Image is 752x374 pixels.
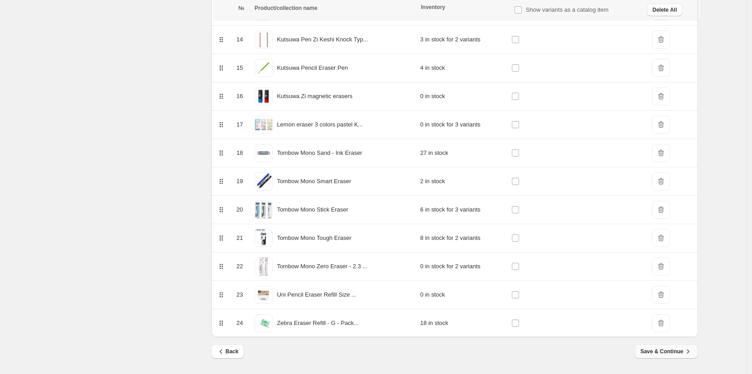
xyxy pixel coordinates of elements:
[277,35,368,44] p: Kutsuwa Pen Zi Keshi Knock Typ...
[418,281,509,309] td: 0 in stock
[277,177,351,186] p: Tombow Mono Smart Eraser
[237,93,243,99] span: 16
[237,320,243,326] span: 24
[418,309,509,338] td: 18 in stock
[255,201,273,219] img: 321_bec58bd9-13f1-4da4-993d-b1de7782d625.png
[277,205,348,214] p: Tombow Mono Stick Eraser
[418,26,509,54] td: 3 in stock for 2 variants
[255,31,273,49] img: 267_0108a038-4ea7-4d70-bcd0-cb698b77032b.png
[255,229,273,247] img: 176_e0d2ac1b-3b78-48b3-a913-7e15c7f78099.png
[255,257,273,275] img: 158.png
[237,178,243,185] span: 19
[418,252,509,281] td: 0 in stock for 2 variants
[237,291,243,298] span: 23
[237,206,243,213] span: 20
[255,116,273,134] img: 212.png
[277,92,353,101] p: Kutsuwa Zi magnetic erasers
[277,262,368,271] p: Tombow Mono Zero Eraser - 2.3 ...
[255,144,273,162] img: 001.png
[255,172,273,190] img: 8_59b0310a-5a27-4618-bcdc-4da4a5461f74.png
[418,111,509,139] td: 0 in stock for 3 variants
[277,63,348,72] p: Kutsuwa Pencil Eraser Pen
[277,149,362,158] p: Tombow Mono Sand - Ink Eraser
[526,6,609,13] span: Show variants as a catalog item
[640,347,692,356] span: Save & Continue
[647,4,682,16] button: Delete All
[255,87,273,105] img: 15_46e64718-05bc-460c-855b-a11d476ab95b.png
[418,167,509,196] td: 2 in stock
[277,319,359,328] p: Zebra Eraser Refill - G - Pack...
[217,347,239,356] span: Back
[418,82,509,111] td: 0 in stock
[277,120,363,129] p: Lemon eraser 3 colors pastel K...
[255,286,273,304] img: 431_2a9d70cf-c311-415e-ae25-29055a7b172b.png
[237,36,243,43] span: 14
[237,64,243,71] span: 15
[211,344,244,359] button: Back
[635,344,697,359] button: Save & Continue
[418,139,509,167] td: 27 in stock
[418,196,509,224] td: 6 in stock for 3 variants
[255,59,273,77] img: 268_3aa4caa4-82a4-44b1-a93a-889e136e1024.png
[277,290,356,299] p: Uni Pencil Eraser Refill Size ...
[238,5,244,11] span: №
[277,234,351,243] p: Tombow Mono Tough Eraser
[237,121,243,128] span: 17
[255,5,317,11] span: Product/collection name
[418,224,509,252] td: 8 in stock for 2 variants
[237,263,243,270] span: 22
[237,234,243,241] span: 21
[255,314,273,332] img: 273_35d49fba-e658-408e-9bdd-d138b98e455a.png
[418,54,509,82] td: 4 in stock
[652,6,677,14] span: Delete All
[421,4,509,11] div: Inventory
[237,149,243,156] span: 18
